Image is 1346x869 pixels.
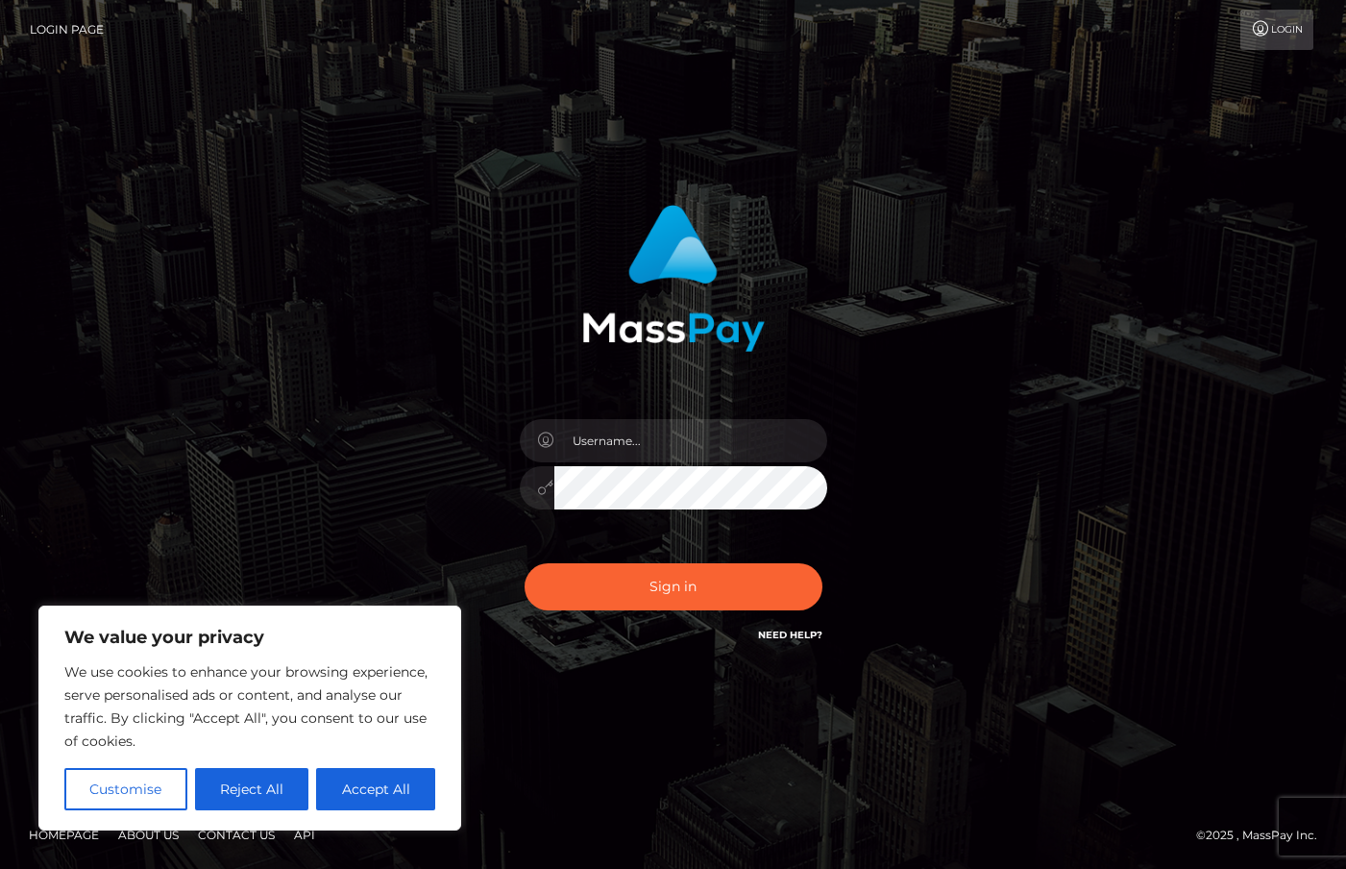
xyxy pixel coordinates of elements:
[286,820,323,850] a: API
[582,205,765,352] img: MassPay Login
[110,820,186,850] a: About Us
[64,768,187,810] button: Customise
[316,768,435,810] button: Accept All
[64,660,435,753] p: We use cookies to enhance your browsing experience, serve personalised ads or content, and analys...
[1196,825,1332,846] div: © 2025 , MassPay Inc.
[554,419,827,462] input: Username...
[190,820,282,850] a: Contact Us
[525,563,822,610] button: Sign in
[64,626,435,649] p: We value your privacy
[21,820,107,850] a: Homepage
[1240,10,1313,50] a: Login
[38,606,461,831] div: We value your privacy
[30,10,104,50] a: Login Page
[195,768,309,810] button: Reject All
[758,629,822,641] a: Need Help?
